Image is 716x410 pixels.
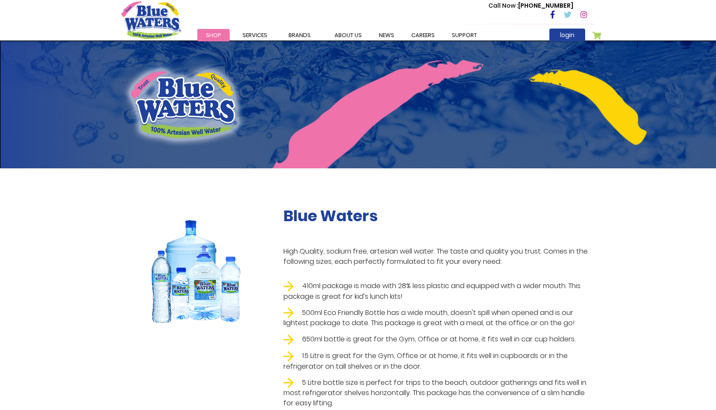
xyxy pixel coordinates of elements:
span: Brands [289,31,311,39]
li: 650ml bottle is great for the Gym, Office or at home, it fits well in car cup holders. [283,334,595,345]
li: 410ml package is made with 28% less plastic and equipped with a wider mouth. This package is grea... [283,281,595,302]
p: [PHONE_NUMBER] [488,1,573,10]
a: support [443,29,485,41]
a: careers [403,29,443,41]
a: about us [326,29,370,41]
p: High Quality, sodium free, artesian well water. The taste and quality you trust. Comes in the fol... [283,246,595,267]
span: Shop [206,31,221,39]
a: News [370,29,403,41]
a: store logo [121,1,181,39]
a: login [549,29,585,41]
h2: Blue Waters [283,207,595,225]
li: 500ml Eco Friendly Bottle has a wide mouth, doesn't spill when opened and is our lightest package... [283,308,595,329]
li: 1.5 Litre is great for the Gym, Office or at home, it fits well in cupboards or in the refrigerat... [283,351,595,372]
span: Call Now : [488,1,518,10]
span: Services [243,31,267,39]
li: 5 Litre bottle size is perfect for trips to the beach, outdoor gatherings and fits well in most r... [283,378,595,409]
